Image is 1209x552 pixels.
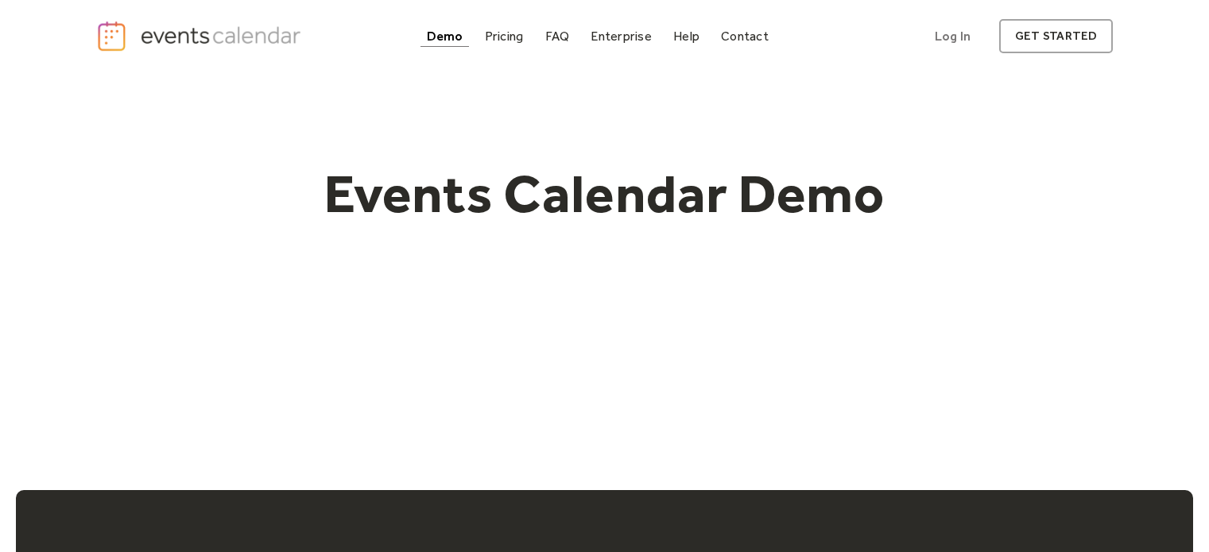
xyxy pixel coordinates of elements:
div: Demo [427,32,463,41]
div: FAQ [545,32,570,41]
a: Contact [715,25,775,47]
a: FAQ [539,25,576,47]
a: Demo [420,25,470,47]
a: Pricing [479,25,530,47]
a: Help [667,25,706,47]
a: get started [999,19,1113,53]
a: Log In [919,19,986,53]
h1: Events Calendar Demo [300,161,910,226]
div: Pricing [485,32,524,41]
a: home [96,20,306,52]
a: Enterprise [584,25,657,47]
div: Enterprise [591,32,651,41]
div: Help [673,32,699,41]
div: Contact [721,32,769,41]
